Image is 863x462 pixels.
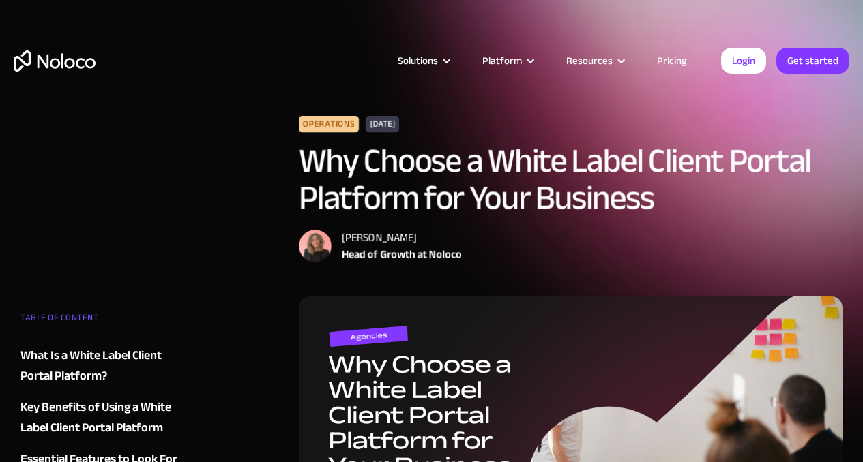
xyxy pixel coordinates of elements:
[20,345,183,386] a: What Is a White Label Client Portal Platform?
[640,52,704,70] a: Pricing
[776,48,849,74] a: Get started
[465,52,549,70] div: Platform
[299,142,843,216] h1: Why Choose a White Label Client Portal Platform for Your Business
[566,52,613,70] div: Resources
[14,50,96,72] a: home
[398,52,438,70] div: Solutions
[342,230,462,246] div: [PERSON_NAME]
[721,48,766,74] a: Login
[381,52,465,70] div: Solutions
[342,246,462,262] div: Head of Growth at Noloco
[482,52,522,70] div: Platform
[20,397,183,438] a: Key Benefits of Using a White Label Client Portal Platform
[20,307,183,335] div: TABLE OF CONTENT
[549,52,640,70] div: Resources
